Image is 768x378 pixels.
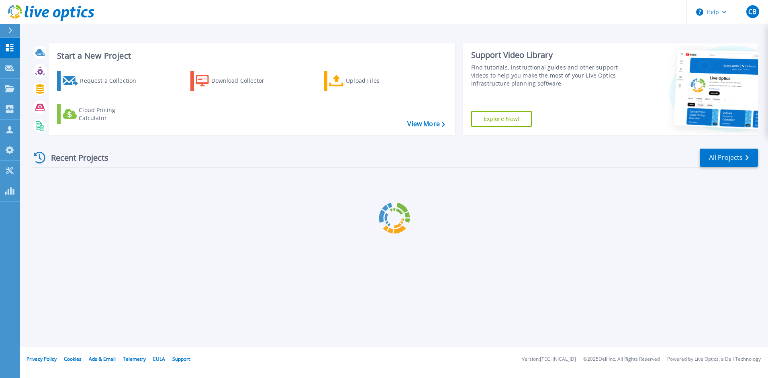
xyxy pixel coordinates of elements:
div: Recent Projects [31,148,119,168]
li: Version: [TECHNICAL_ID] [522,357,576,362]
div: Cloud Pricing Calculator [79,106,143,122]
a: EULA [153,356,165,362]
a: Download Collector [190,71,280,91]
a: Cookies [64,356,82,362]
a: Request a Collection [57,71,147,91]
h3: Start a New Project [57,51,445,60]
span: CB [748,8,756,15]
div: Support Video Library [471,50,621,60]
a: Upload Files [324,71,413,91]
div: Download Collector [211,73,276,89]
a: Privacy Policy [27,356,57,362]
a: View More [407,120,445,128]
div: Upload Files [346,73,410,89]
li: Powered by Live Optics, a Dell Technology [667,357,761,362]
div: Request a Collection [80,73,144,89]
div: Find tutorials, instructional guides and other support videos to help you make the most of your L... [471,63,621,88]
li: © 2025 Dell Inc. All Rights Reserved [583,357,660,362]
a: Support [172,356,190,362]
a: Ads & Email [89,356,116,362]
a: Explore Now! [471,111,532,127]
a: Cloud Pricing Calculator [57,104,147,124]
a: All Projects [700,149,758,167]
a: Telemetry [123,356,146,362]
